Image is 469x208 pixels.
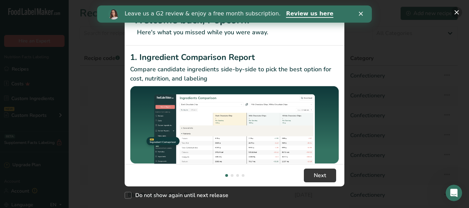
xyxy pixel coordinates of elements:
iframe: Intercom live chat banner [97,5,372,23]
p: Compare candidate ingredients side-by-side to pick the best option for cost, nutrition, and labeling [130,65,339,83]
img: Ingredient Comparison Report [130,86,339,164]
span: Do not show again until next release [131,192,228,199]
iframe: Intercom live chat [446,185,462,201]
p: Here's what you missed while you were away. [133,28,336,37]
h2: 1. Ingredient Comparison Report [130,51,339,63]
span: Next [314,171,326,180]
div: Close [262,6,268,10]
button: Next [304,169,336,182]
